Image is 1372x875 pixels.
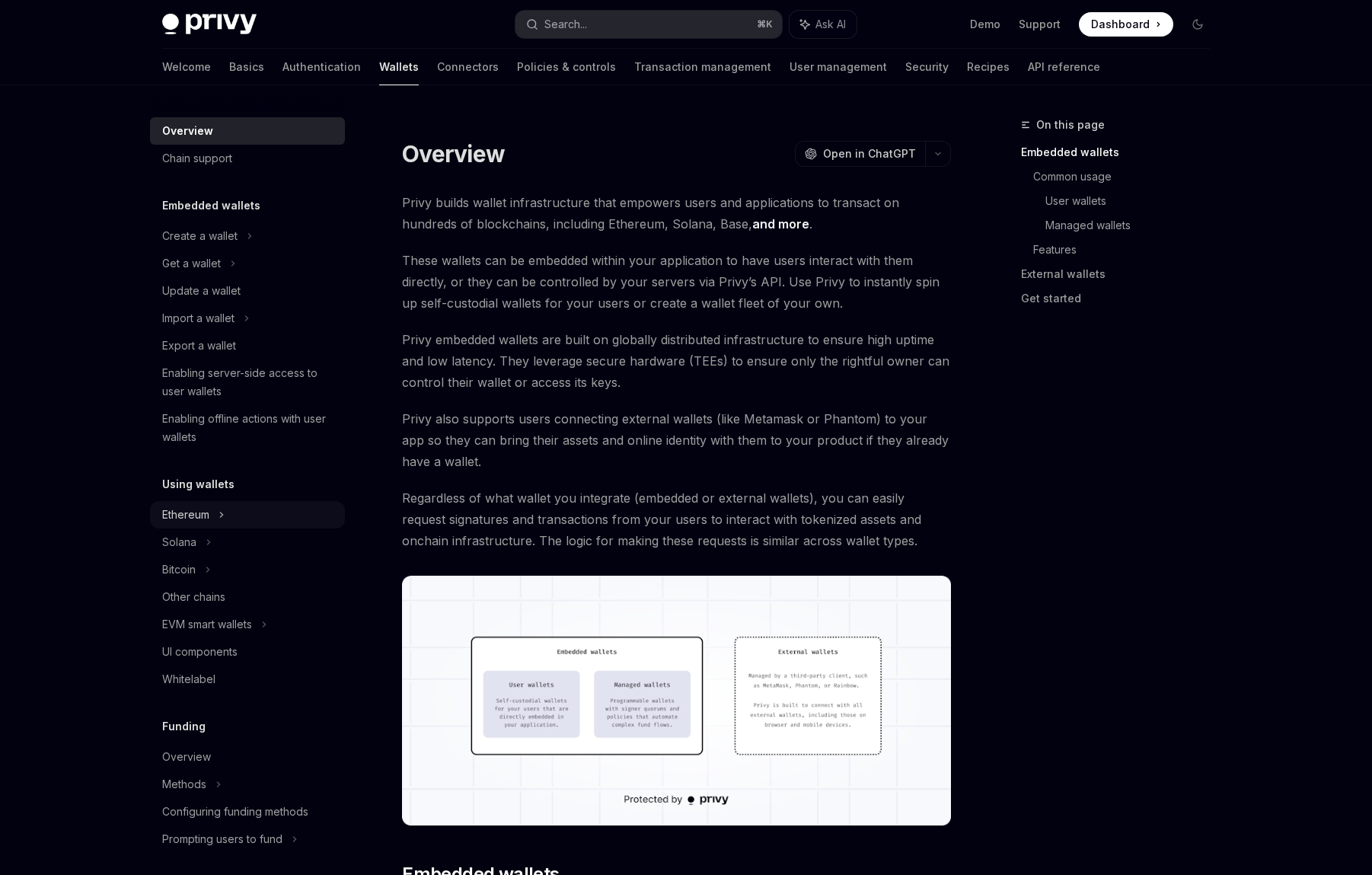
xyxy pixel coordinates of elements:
div: Export a wallet [162,337,236,355]
a: Other chains [150,583,345,611]
a: Authentication [282,49,361,85]
span: Privy also supports users connecting external wallets (like Metamask or Phantom) to your app so t... [402,408,951,472]
span: Open in ChatGPT [823,146,916,161]
a: Connectors [437,49,499,85]
a: Security [905,49,949,85]
a: Wallets [379,49,419,85]
a: API reference [1028,49,1100,85]
div: Chain support [162,149,232,168]
span: Privy embedded wallets are built on globally distributed infrastructure to ensure high uptime and... [402,329,951,393]
div: Overview [162,122,213,140]
span: These wallets can be embedded within your application to have users interact with them directly, ... [402,250,951,314]
h5: Embedded wallets [162,196,260,215]
h1: Overview [402,140,505,168]
a: Features [1033,238,1222,262]
a: Get started [1021,286,1222,311]
a: Managed wallets [1045,213,1222,238]
div: Update a wallet [162,282,241,300]
a: Chain support [150,145,345,172]
button: Open in ChatGPT [795,141,925,167]
a: UI components [150,638,345,666]
div: Prompting users to fund [162,830,282,848]
span: ⌘ K [757,18,773,30]
a: Transaction management [634,49,771,85]
a: Export a wallet [150,332,345,359]
div: Solana [162,533,196,551]
a: External wallets [1021,262,1222,286]
a: and more [752,216,809,232]
button: Search...⌘K [515,11,782,38]
a: Update a wallet [150,277,345,305]
a: User management [790,49,887,85]
a: Policies & controls [517,49,616,85]
h5: Using wallets [162,475,235,493]
div: Whitelabel [162,670,215,688]
img: images/walletoverview.png [402,576,951,826]
div: Import a wallet [162,309,235,327]
div: Create a wallet [162,227,238,245]
div: Search... [544,15,587,34]
span: Ask AI [815,17,846,32]
img: dark logo [162,14,257,35]
div: Enabling offline actions with user wallets [162,410,336,446]
a: Demo [970,17,1000,32]
a: Welcome [162,49,211,85]
a: Embedded wallets [1021,140,1222,164]
a: Whitelabel [150,666,345,693]
h5: Funding [162,717,206,736]
span: On this page [1036,116,1105,134]
a: Configuring funding methods [150,798,345,826]
a: Common usage [1033,164,1222,189]
button: Ask AI [790,11,857,38]
a: Enabling server-side access to user wallets [150,359,345,405]
span: Dashboard [1091,17,1150,32]
a: User wallets [1045,189,1222,213]
span: Privy builds wallet infrastructure that empowers users and applications to transact on hundreds o... [402,192,951,235]
button: Toggle dark mode [1185,12,1210,37]
a: Basics [229,49,264,85]
div: Bitcoin [162,560,196,579]
div: UI components [162,643,238,661]
div: Enabling server-side access to user wallets [162,364,336,401]
a: Overview [150,117,345,145]
span: Regardless of what wallet you integrate (embedded or external wallets), you can easily request si... [402,487,951,551]
div: Other chains [162,588,225,606]
a: Dashboard [1079,12,1173,37]
a: Enabling offline actions with user wallets [150,405,345,451]
div: EVM smart wallets [162,615,252,634]
div: Get a wallet [162,254,221,273]
a: Support [1019,17,1061,32]
div: Methods [162,775,206,794]
a: Recipes [967,49,1010,85]
div: Overview [162,748,211,766]
div: Ethereum [162,506,209,524]
div: Configuring funding methods [162,803,308,821]
a: Overview [150,743,345,771]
